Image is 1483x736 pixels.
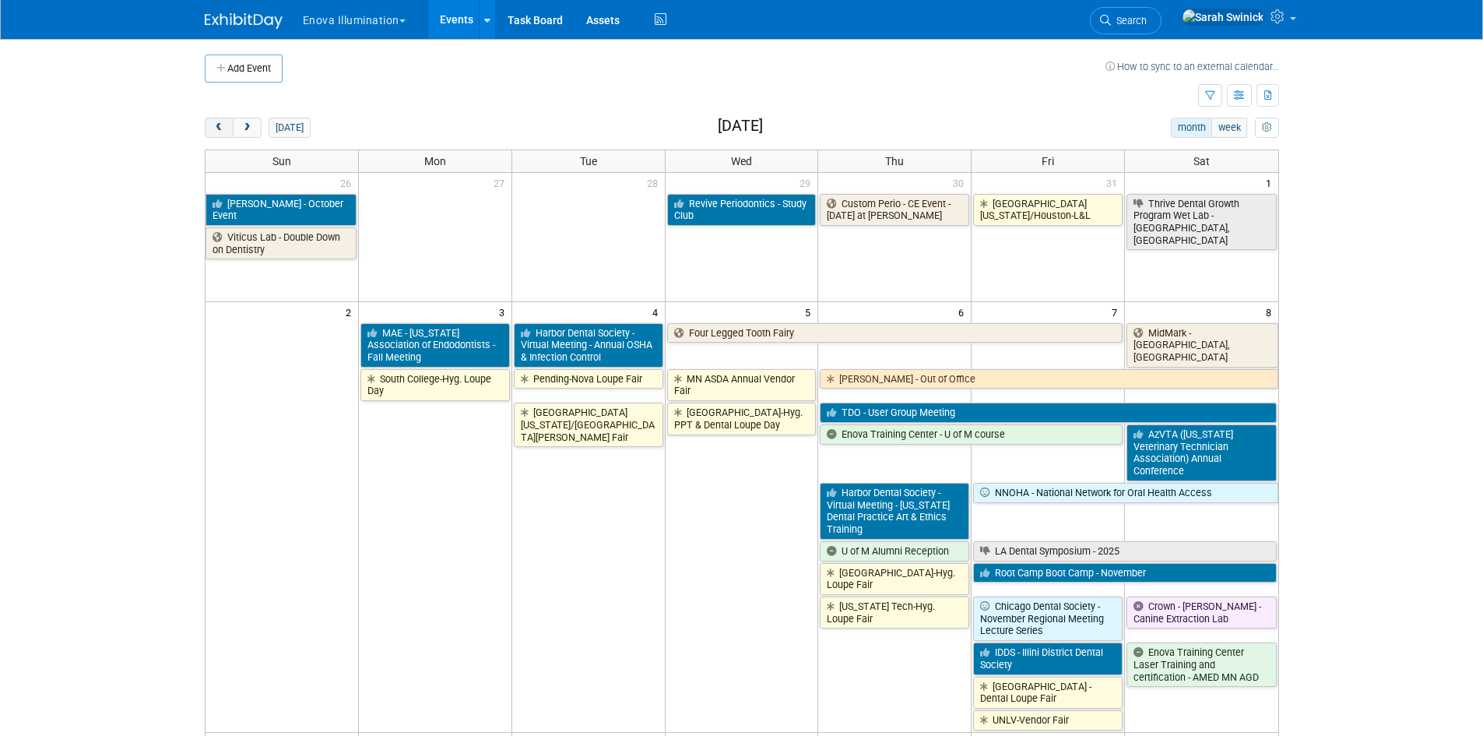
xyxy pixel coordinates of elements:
[206,194,357,226] a: [PERSON_NAME] - October Event
[973,677,1123,709] a: [GEOGRAPHIC_DATA] - Dental Loupe Fair
[339,173,358,192] span: 26
[514,369,663,389] a: Pending-Nova Loupe Fair
[718,118,763,135] h2: [DATE]
[514,323,663,368] a: Harbor Dental Society - Virtual Meeting - Annual OSHA & Infection Control
[1126,643,1276,687] a: Enova Training Center Laser Training and certification - AMED MN AGD
[973,710,1123,731] a: UNLV-Vendor Fair
[973,597,1123,641] a: Chicago Dental Society - November Regional Meeting Lecture Series
[1264,173,1278,192] span: 1
[269,118,310,138] button: [DATE]
[667,194,817,226] a: Revive Periodontics - Study Club
[667,403,817,435] a: [GEOGRAPHIC_DATA]-Hyg. PPT & Dental Loupe Day
[820,597,969,629] a: [US_STATE] Tech-Hyg. Loupe Fair
[360,369,510,401] a: South College-Hyg. Loupe Day
[1111,15,1147,26] span: Search
[272,155,291,167] span: Sun
[803,302,817,322] span: 5
[1042,155,1054,167] span: Fri
[1110,302,1124,322] span: 7
[1182,9,1264,26] img: Sarah Swinick
[205,13,283,29] img: ExhibitDay
[820,483,969,540] a: Harbor Dental Society - Virtual Meeting - [US_STATE] Dental Practice Art & Ethics Training
[820,403,1276,423] a: TDO - User Group Meeting
[1262,123,1272,133] i: Personalize Calendar
[798,173,817,192] span: 29
[820,541,969,562] a: U of M Alumni Reception
[1126,424,1276,481] a: AzVTA ([US_STATE] Veterinary Technician Association) Annual Conference
[885,155,904,167] span: Thu
[731,155,752,167] span: Wed
[1211,118,1247,138] button: week
[344,302,358,322] span: 2
[973,194,1123,226] a: [GEOGRAPHIC_DATA][US_STATE]/Houston-L&L
[667,323,1123,343] a: Four Legged Tooth Fairy
[497,302,511,322] span: 3
[820,424,1123,445] a: Enova Training Center - U of M course
[1126,323,1277,368] a: MidMark - [GEOGRAPHIC_DATA], [GEOGRAPHIC_DATA]
[424,155,446,167] span: Mon
[360,323,510,368] a: MAE - [US_STATE] Association of Endodontists - Fall Meeting
[1171,118,1212,138] button: month
[667,369,817,401] a: MN ASDA Annual Vendor Fair
[973,563,1276,583] a: Root Camp Boot Camp - November
[206,227,357,259] a: Viticus Lab - Double Down on Dentistry
[1255,118,1278,138] button: myCustomButton
[651,302,665,322] span: 4
[1193,155,1210,167] span: Sat
[1105,173,1124,192] span: 31
[1264,302,1278,322] span: 8
[205,55,283,83] button: Add Event
[1126,597,1276,629] a: Crown - [PERSON_NAME] - Canine Extraction Lab
[820,194,969,226] a: Custom Perio - CE Event - [DATE] at [PERSON_NAME]
[1126,194,1276,251] a: Thrive Dental Growth Program Wet Lab - [GEOGRAPHIC_DATA], [GEOGRAPHIC_DATA]
[492,173,511,192] span: 27
[973,541,1276,562] a: LA Dental Symposium - 2025
[1090,7,1161,34] a: Search
[1105,61,1279,72] a: How to sync to an external calendar...
[951,173,971,192] span: 30
[205,118,234,138] button: prev
[645,173,665,192] span: 28
[820,563,969,595] a: [GEOGRAPHIC_DATA]-Hyg. Loupe Fair
[973,483,1277,503] a: NNOHA - National Network for Oral Health Access
[233,118,262,138] button: next
[820,369,1277,389] a: [PERSON_NAME] - Out of Office
[973,643,1123,674] a: IDDS - Illini District Dental Society
[514,403,663,447] a: [GEOGRAPHIC_DATA][US_STATE]/[GEOGRAPHIC_DATA][PERSON_NAME] Fair
[957,302,971,322] span: 6
[580,155,597,167] span: Tue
